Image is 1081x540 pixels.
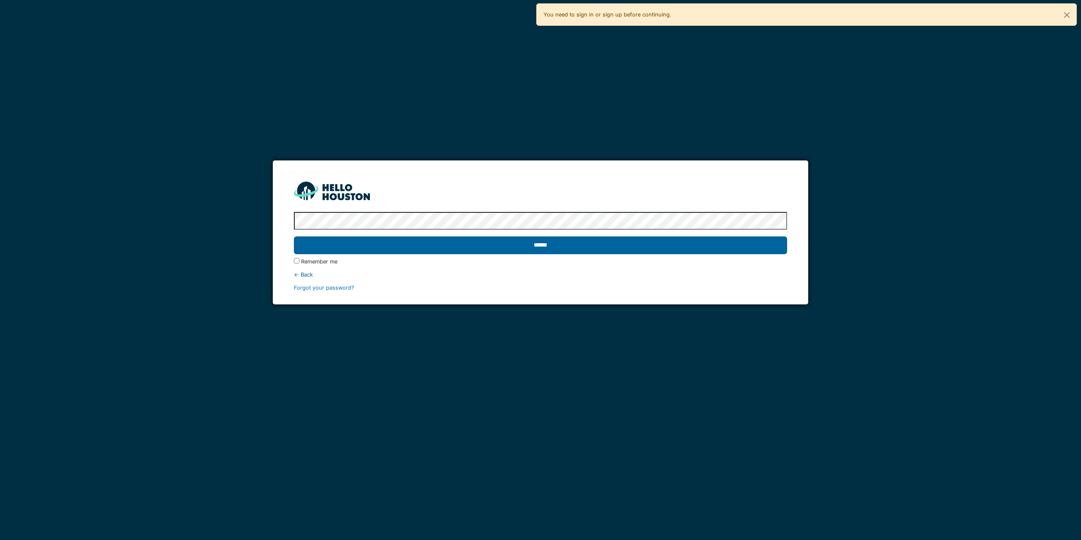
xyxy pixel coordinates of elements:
div: You need to sign in or sign up before continuing. [536,3,1077,26]
img: HH_line-BYnF2_Hg.png [294,182,370,200]
div: ← Back [294,271,787,279]
a: Forgot your password? [294,285,354,291]
button: Close [1057,4,1076,26]
label: Remember me [301,258,337,266]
